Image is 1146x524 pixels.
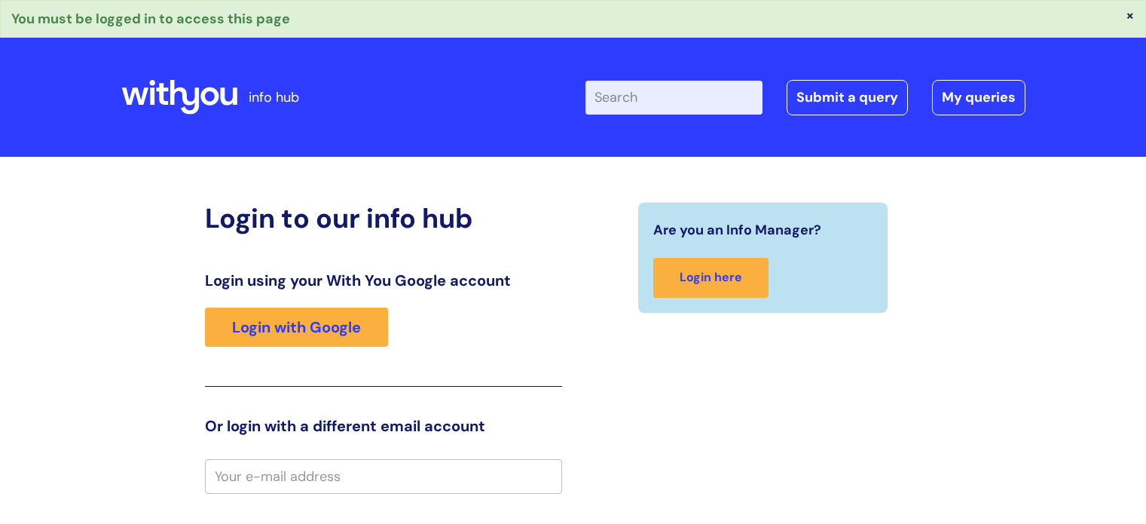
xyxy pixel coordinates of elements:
[205,459,562,494] input: Your e-mail address
[205,417,562,435] h3: Or login with a different email account
[205,202,562,234] h2: Login to our info hub
[585,81,762,114] input: Search
[653,218,821,242] span: Are you an Info Manager?
[787,80,908,115] a: Submit a query
[653,258,769,298] a: Login here
[1126,8,1135,22] button: ×
[249,85,299,109] p: info hub
[932,80,1025,115] a: My queries
[205,308,388,347] a: Login with Google
[205,271,562,290] h3: Login using your With You Google account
